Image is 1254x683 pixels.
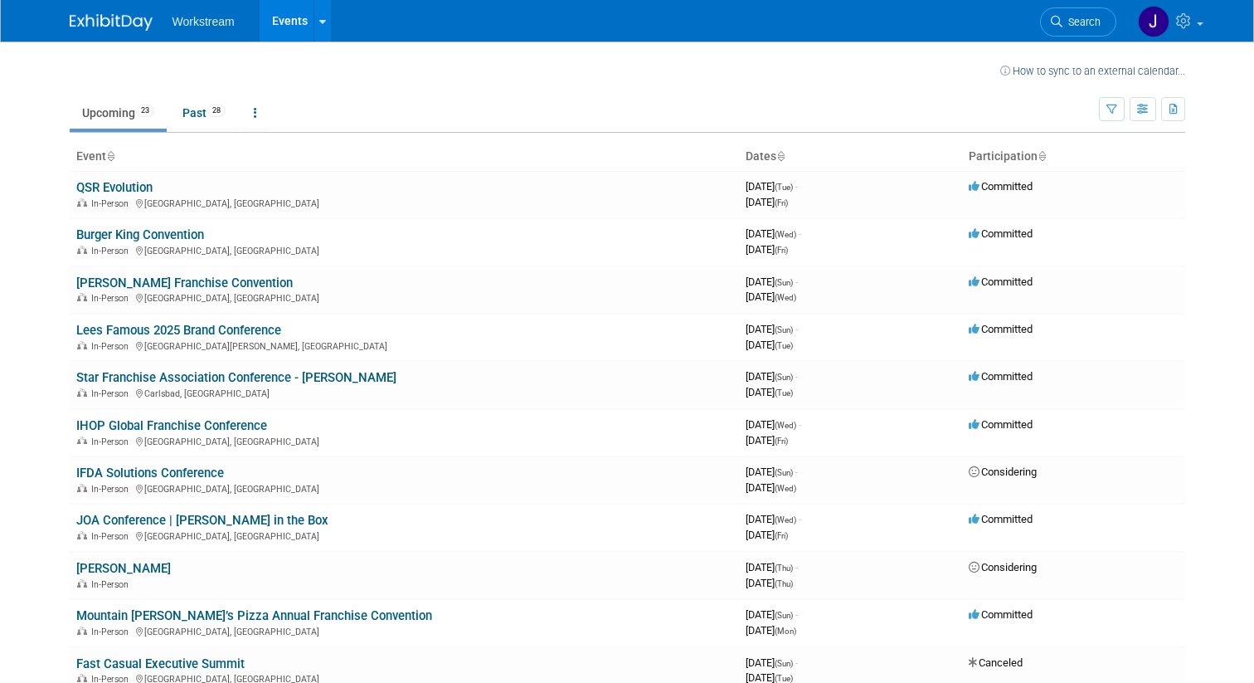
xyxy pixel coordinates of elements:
span: Committed [969,513,1033,525]
span: - [795,656,798,669]
span: [DATE] [746,608,798,621]
span: [DATE] [746,481,796,494]
span: (Tue) [775,674,793,683]
span: (Thu) [775,579,793,588]
span: (Wed) [775,515,796,524]
span: - [795,323,798,335]
span: Committed [969,180,1033,193]
span: [DATE] [746,418,801,431]
a: Search [1040,7,1116,37]
div: [GEOGRAPHIC_DATA], [GEOGRAPHIC_DATA] [76,529,732,542]
span: [DATE] [746,290,796,303]
a: [PERSON_NAME] [76,561,171,576]
img: Jacob Davis [1138,6,1169,37]
span: (Mon) [775,627,796,636]
span: [DATE] [746,323,798,335]
img: In-Person Event [77,341,87,349]
div: [GEOGRAPHIC_DATA], [GEOGRAPHIC_DATA] [76,196,732,209]
span: (Tue) [775,341,793,350]
div: [GEOGRAPHIC_DATA], [GEOGRAPHIC_DATA] [76,290,732,304]
span: [DATE] [746,196,788,208]
span: In-Person [91,246,134,256]
img: In-Person Event [77,198,87,207]
th: Event [70,143,739,171]
span: Canceled [969,656,1023,669]
span: - [795,608,798,621]
img: In-Person Event [77,484,87,492]
span: [DATE] [746,513,801,525]
span: Search [1062,16,1101,28]
img: ExhibitDay [70,14,153,31]
span: Committed [969,370,1033,383]
span: Committed [969,227,1033,240]
span: - [795,276,798,288]
span: - [795,561,798,573]
a: JOA Conference | [PERSON_NAME] in the Box [76,513,328,528]
div: [GEOGRAPHIC_DATA], [GEOGRAPHIC_DATA] [76,624,732,637]
span: [DATE] [746,276,798,288]
span: [DATE] [746,339,793,351]
img: In-Person Event [77,531,87,539]
span: (Fri) [775,437,788,446]
span: Considering [969,466,1037,478]
a: Burger King Convention [76,227,204,242]
span: (Tue) [775,183,793,192]
span: 23 [136,105,154,117]
span: (Sun) [775,659,793,668]
a: Fast Casual Executive Summit [76,656,245,671]
span: [DATE] [746,466,798,478]
span: (Wed) [775,230,796,239]
a: Mountain [PERSON_NAME]’s Pizza Annual Franchise Convention [76,608,432,623]
th: Dates [739,143,962,171]
img: In-Person Event [77,293,87,301]
span: - [795,370,798,383]
span: [DATE] [746,370,798,383]
span: (Fri) [775,531,788,540]
a: IHOP Global Franchise Conference [76,418,267,433]
span: Committed [969,418,1033,431]
span: (Sun) [775,611,793,620]
img: In-Person Event [77,246,87,254]
th: Participation [962,143,1185,171]
span: (Wed) [775,421,796,430]
span: (Sun) [775,373,793,382]
span: In-Person [91,484,134,495]
span: (Sun) [775,325,793,334]
span: In-Person [91,341,134,352]
a: Star Franchise Association Conference - [PERSON_NAME] [76,370,396,385]
span: (Thu) [775,563,793,573]
span: - [795,180,798,193]
span: In-Person [91,627,134,637]
span: - [799,418,801,431]
span: (Sun) [775,278,793,287]
span: Committed [969,323,1033,335]
span: [DATE] [746,624,796,637]
span: In-Person [91,437,134,447]
span: [DATE] [746,529,788,541]
span: [DATE] [746,656,798,669]
span: [DATE] [746,243,788,256]
a: Sort by Start Date [776,149,785,163]
div: [GEOGRAPHIC_DATA], [GEOGRAPHIC_DATA] [76,243,732,256]
a: How to sync to an external calendar... [1000,65,1185,77]
a: Lees Famous 2025 Brand Conference [76,323,281,338]
div: [GEOGRAPHIC_DATA], [GEOGRAPHIC_DATA] [76,434,732,447]
a: Upcoming23 [70,97,167,129]
a: QSR Evolution [76,180,153,195]
a: Sort by Event Name [106,149,114,163]
span: [DATE] [746,561,798,573]
span: (Wed) [775,484,796,493]
span: - [799,513,801,525]
span: In-Person [91,579,134,590]
span: (Sun) [775,468,793,477]
span: Committed [969,608,1033,621]
span: [DATE] [746,227,801,240]
div: Carlsbad, [GEOGRAPHIC_DATA] [76,386,732,399]
span: Considering [969,561,1037,573]
img: In-Person Event [77,627,87,635]
span: (Tue) [775,388,793,398]
a: IFDA Solutions Conference [76,466,224,481]
span: Committed [969,276,1033,288]
span: (Fri) [775,198,788,207]
div: [GEOGRAPHIC_DATA][PERSON_NAME], [GEOGRAPHIC_DATA] [76,339,732,352]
